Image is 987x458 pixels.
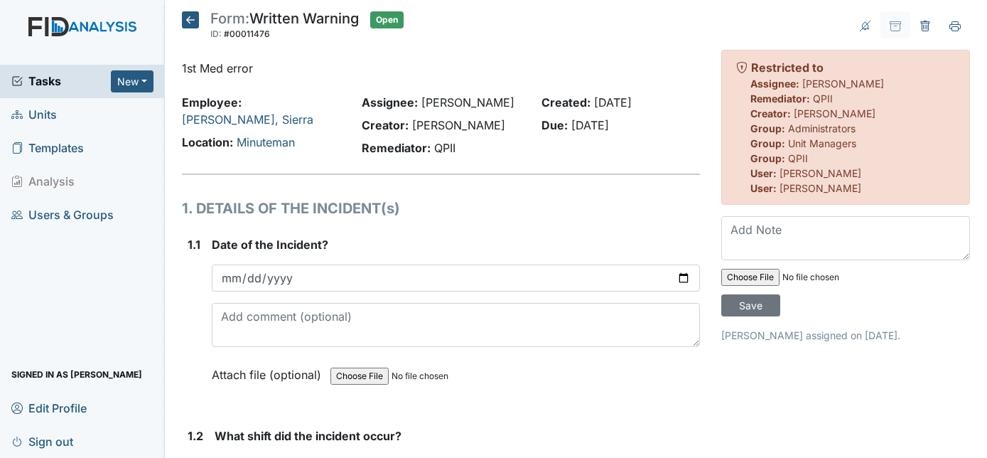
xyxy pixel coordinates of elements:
[210,10,249,27] span: Form:
[215,429,401,443] span: What shift did the incident occur?
[780,182,861,194] span: [PERSON_NAME]
[210,11,359,43] div: Written Warning
[541,118,568,132] strong: Due:
[182,60,701,77] p: 1st Med error
[788,137,856,149] span: Unit Managers
[802,78,884,90] span: [PERSON_NAME]
[750,152,785,164] strong: Group:
[780,167,861,179] span: [PERSON_NAME]
[750,78,799,90] strong: Assignee:
[750,137,785,149] strong: Group:
[362,95,418,110] strong: Assignee:
[788,122,856,134] span: Administrators
[11,397,87,419] span: Edit Profile
[594,95,632,110] span: [DATE]
[750,107,791,119] strong: Creator:
[750,167,777,179] strong: User:
[111,70,153,92] button: New
[788,152,808,164] span: QPII
[212,238,328,252] span: Date of the Incident?
[188,236,200,253] label: 1.1
[237,135,295,149] a: Minuteman
[212,358,327,383] label: Attach file (optional)
[721,328,970,343] p: [PERSON_NAME] assigned on [DATE].
[362,141,431,155] strong: Remediator:
[210,28,222,39] span: ID:
[370,11,404,28] span: Open
[182,112,313,127] a: [PERSON_NAME], Sierra
[11,137,84,159] span: Templates
[750,122,785,134] strong: Group:
[750,182,777,194] strong: User:
[794,107,875,119] span: [PERSON_NAME]
[188,427,203,444] label: 1.2
[362,118,409,132] strong: Creator:
[182,95,242,110] strong: Employee:
[11,73,111,90] a: Tasks
[751,60,824,75] strong: Restricted to
[541,95,590,110] strong: Created:
[224,28,270,39] span: #00011476
[750,92,810,105] strong: Remediator:
[11,430,73,452] span: Sign out
[813,92,833,105] span: QPII
[412,118,505,132] span: [PERSON_NAME]
[182,198,701,219] h1: 1. DETAILS OF THE INCIDENT(s)
[182,135,233,149] strong: Location:
[571,118,609,132] span: [DATE]
[11,363,142,385] span: Signed in as [PERSON_NAME]
[421,95,514,110] span: [PERSON_NAME]
[721,294,780,316] input: Save
[11,204,114,226] span: Users & Groups
[434,141,455,155] span: QPII
[11,104,57,126] span: Units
